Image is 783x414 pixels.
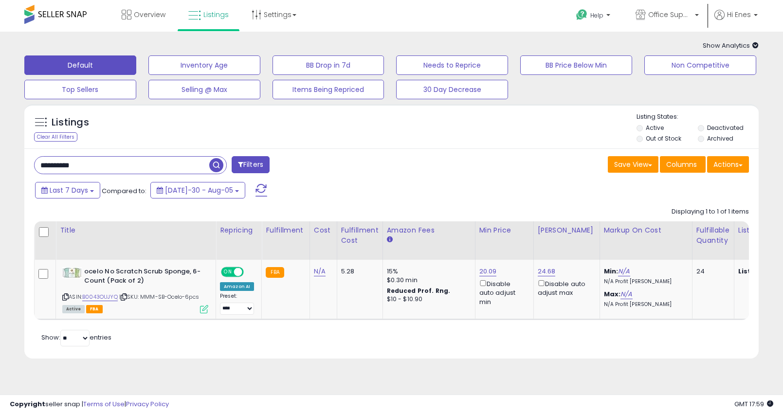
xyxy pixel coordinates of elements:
p: N/A Profit [PERSON_NAME] [604,301,685,308]
span: Office Suppliers [648,10,692,19]
b: Max: [604,289,621,299]
button: Last 7 Days [35,182,100,198]
a: Help [568,1,620,32]
span: All listings currently available for purchase on Amazon [62,305,85,313]
a: N/A [620,289,632,299]
button: Columns [660,156,706,173]
div: seller snap | | [10,400,169,409]
span: Overview [134,10,165,19]
label: Active [646,124,664,132]
button: Needs to Reprice [396,55,508,75]
div: 5.28 [341,267,375,276]
button: [DATE]-30 - Aug-05 [150,182,245,198]
div: Title [60,225,212,235]
small: FBA [266,267,284,278]
a: N/A [314,267,326,276]
p: N/A Profit [PERSON_NAME] [604,278,685,285]
span: Help [590,11,603,19]
div: Fulfillment [266,225,305,235]
a: Hi Enes [714,10,758,32]
span: ON [222,268,234,276]
span: OFF [242,268,258,276]
span: [DATE]-30 - Aug-05 [165,185,233,195]
span: 2025-08-13 17:59 GMT [734,399,773,409]
button: Default [24,55,136,75]
div: Min Price [479,225,529,235]
b: Min: [604,267,619,276]
a: N/A [618,267,630,276]
th: The percentage added to the cost of goods (COGS) that forms the calculator for Min & Max prices. [600,221,692,260]
label: Deactivated [707,124,744,132]
button: Items Being Repriced [273,80,384,99]
div: Preset: [220,293,254,315]
h5: Listings [52,116,89,129]
a: B0043OUJYQ [82,293,118,301]
div: Displaying 1 to 1 of 1 items [672,207,749,216]
a: 24.68 [538,267,556,276]
span: Last 7 Days [50,185,88,195]
div: Cost [314,225,333,235]
button: BB Drop in 7d [273,55,384,75]
button: Top Sellers [24,80,136,99]
div: $0.30 min [387,276,468,285]
span: Show Analytics [703,41,759,50]
button: Selling @ Max [148,80,260,99]
button: Inventory Age [148,55,260,75]
span: Listings [203,10,229,19]
p: Listing States: [637,112,759,122]
div: Markup on Cost [604,225,688,235]
button: Save View [608,156,658,173]
div: Amazon AI [220,282,254,291]
i: Get Help [576,9,588,21]
div: ASIN: [62,267,208,312]
div: 15% [387,267,468,276]
img: 41JvBwK1skL._SL40_.jpg [62,267,82,278]
a: Privacy Policy [126,399,169,409]
div: Fulfillable Quantity [696,225,730,246]
button: 30 Day Decrease [396,80,508,99]
button: Actions [707,156,749,173]
b: Listed Price: [738,267,783,276]
button: BB Price Below Min [520,55,632,75]
span: Hi Enes [727,10,751,19]
div: Clear All Filters [34,132,77,142]
label: Archived [707,134,733,143]
button: Non Competitive [644,55,756,75]
span: Columns [666,160,697,169]
a: 20.09 [479,267,497,276]
div: Fulfillment Cost [341,225,379,246]
span: Show: entries [41,333,111,342]
small: Amazon Fees. [387,235,393,244]
span: Compared to: [102,186,146,196]
div: Amazon Fees [387,225,471,235]
div: 24 [696,267,727,276]
b: ocelo No Scratch Scrub Sponge, 6-Count (Pack of 2) [84,267,202,288]
div: Disable auto adjust min [479,278,526,306]
div: $10 - $10.90 [387,295,468,304]
div: Repricing [220,225,257,235]
div: Disable auto adjust max [538,278,592,297]
div: [PERSON_NAME] [538,225,596,235]
button: Filters [232,156,270,173]
span: FBA [86,305,103,313]
strong: Copyright [10,399,45,409]
a: Terms of Use [83,399,125,409]
b: Reduced Prof. Rng. [387,287,451,295]
span: | SKU: MMM-SB-Ocelo-6pcs [119,293,199,301]
label: Out of Stock [646,134,681,143]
